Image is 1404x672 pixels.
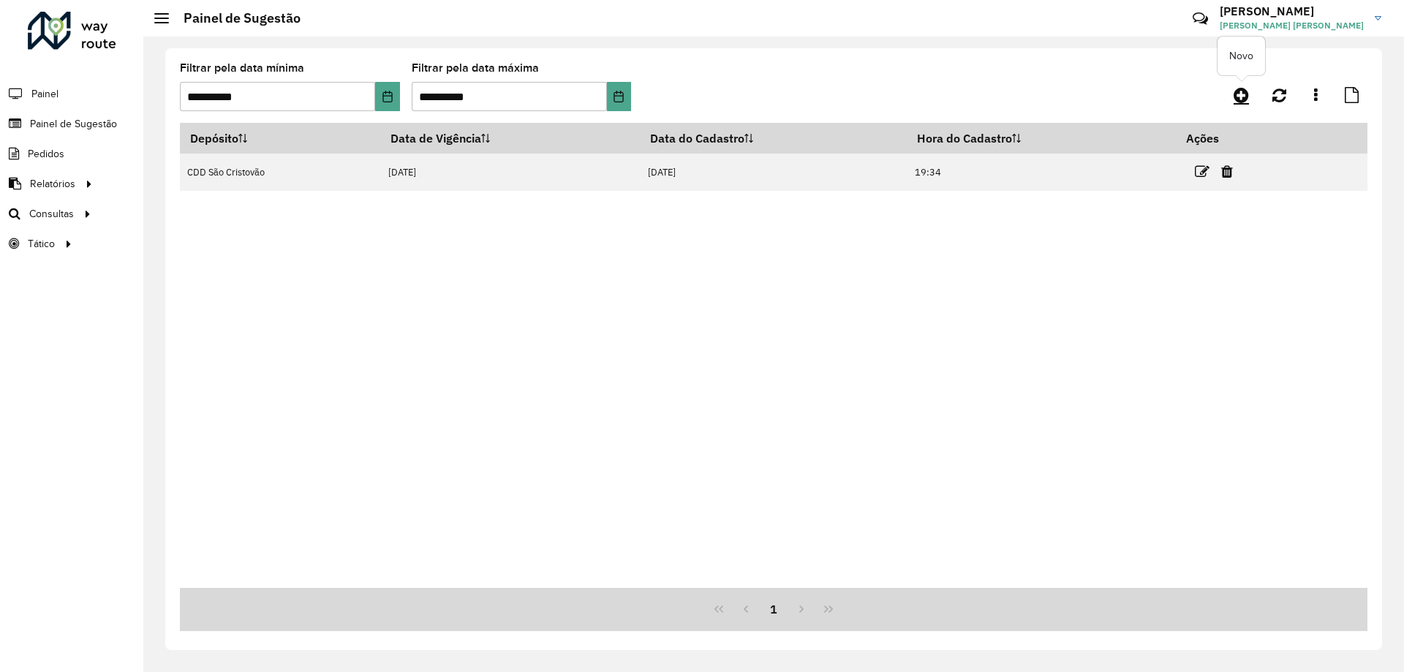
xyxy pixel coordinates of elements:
th: Hora do Cadastro [907,123,1177,154]
span: Pedidos [28,146,64,162]
td: [DATE] [640,154,907,191]
h3: [PERSON_NAME] [1220,4,1364,18]
td: 19:34 [907,154,1177,191]
label: Filtrar pela data mínima [180,59,304,77]
td: CDD São Cristovão [180,154,381,191]
span: Consultas [29,206,74,222]
span: Painel de Sugestão [30,116,117,132]
span: Painel [31,86,58,102]
th: Depósito [180,123,381,154]
button: Choose Date [607,82,631,111]
a: Contato Rápido [1185,3,1216,34]
span: [PERSON_NAME] [PERSON_NAME] [1220,19,1364,32]
a: Excluir [1221,162,1233,181]
span: Tático [28,236,55,252]
th: Ações [1176,123,1264,154]
th: Data do Cadastro [640,123,907,154]
a: Editar [1195,162,1209,181]
span: Relatórios [30,176,75,192]
td: [DATE] [381,154,641,191]
label: Filtrar pela data máxima [412,59,539,77]
button: Choose Date [375,82,399,111]
th: Data de Vigência [381,123,641,154]
h2: Painel de Sugestão [169,10,301,26]
button: 1 [760,595,788,623]
div: Novo [1218,37,1265,75]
